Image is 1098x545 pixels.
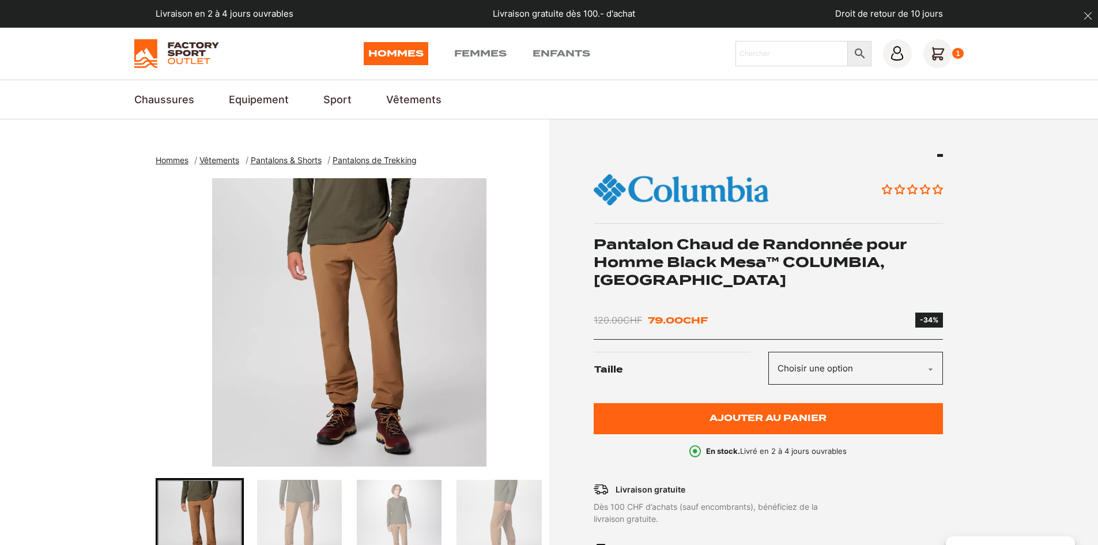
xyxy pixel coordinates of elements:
label: Taille [594,352,768,388]
a: Hommes [364,42,428,65]
a: Hommes [156,155,195,165]
button: Ajouter au panier [594,403,943,435]
a: Vêtements [199,155,246,165]
div: -34% [920,315,938,325]
p: Droit de retour de 10 jours [835,7,943,21]
b: En stock. [706,446,740,456]
p: Livraison en 2 à 4 jours ouvrables [156,7,293,21]
span: Ajouter au panier [710,414,827,423]
div: 1 of 7 [156,178,544,467]
a: Femmes [454,42,507,65]
p: Livraison gratuite dès 100.- d'achat [493,7,635,21]
p: Livré en 2 à 4 jours ouvrables [706,446,847,457]
input: Chercher [735,41,848,66]
a: Chaussures [134,92,194,107]
img: Factory Sport Outlet [134,39,219,68]
button: dismiss [1078,6,1098,26]
span: CHF [623,314,642,326]
span: Pantalons & Shorts [251,155,322,165]
a: Equipement [229,92,289,107]
nav: breadcrumbs [156,154,423,167]
p: Dès 100 CHF d’achats (sauf encombrants), bénéficiez de la livraison gratuite. [594,501,873,525]
a: Pantalons de Trekking [333,155,423,165]
h1: Pantalon Chaud de Randonnée pour Homme Black Mesa™ COLUMBIA, [GEOGRAPHIC_DATA] [594,235,943,290]
bdi: 79.00 [648,315,708,326]
span: Hommes [156,155,188,165]
span: Pantalons de Trekking [333,155,417,165]
a: Vêtements [386,92,442,107]
a: Pantalons & Shorts [251,155,328,165]
bdi: 120.00 [594,314,642,326]
span: CHF [683,315,708,326]
div: 1 [952,48,964,59]
p: Livraison gratuite [616,483,685,495]
span: Vêtements [199,155,239,165]
a: Enfants [533,42,590,65]
a: Sport [323,92,352,107]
